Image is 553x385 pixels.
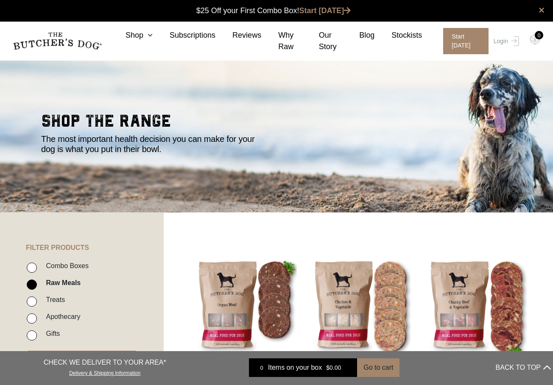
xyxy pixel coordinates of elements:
[41,113,512,134] h2: shop the range
[42,294,65,305] label: Treats
[41,134,266,154] p: The most important health decision you can make for your dog is what you put in their bowl.
[535,31,543,39] div: 0
[342,30,374,41] a: Blog
[109,30,153,41] a: Shop
[153,30,215,41] a: Subscriptions
[42,260,89,271] label: Combo Boxes
[42,311,80,322] label: Apothecary
[443,28,488,54] span: Start [DATE]
[496,357,551,378] button: BACK TO TOP
[215,30,261,41] a: Reviews
[425,255,528,358] img: Chunky Beef and Vegetables
[44,357,166,368] p: CHECK WE DELIVER TO YOUR AREA*
[326,364,341,371] bdi: 0.00
[539,5,545,15] a: close
[357,358,399,377] button: Go to cart
[69,368,140,376] a: Delivery & Shipping Information
[492,28,519,54] a: Login
[255,363,268,372] div: 0
[326,364,330,371] span: $
[42,328,60,339] label: Gifts
[302,30,343,53] a: Our Story
[299,6,351,15] a: Start [DATE]
[249,358,357,377] a: 0 Items on your box $0.00
[268,363,322,373] span: Items on your box
[435,28,491,54] a: Start [DATE]
[374,30,422,41] a: Stockists
[310,255,413,358] img: Chicken and Vegetables
[261,30,302,53] a: Why Raw
[42,277,81,288] label: Raw Meals
[193,255,296,358] img: Beef Organ Blend
[530,34,540,45] img: TBD_Cart-Empty.png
